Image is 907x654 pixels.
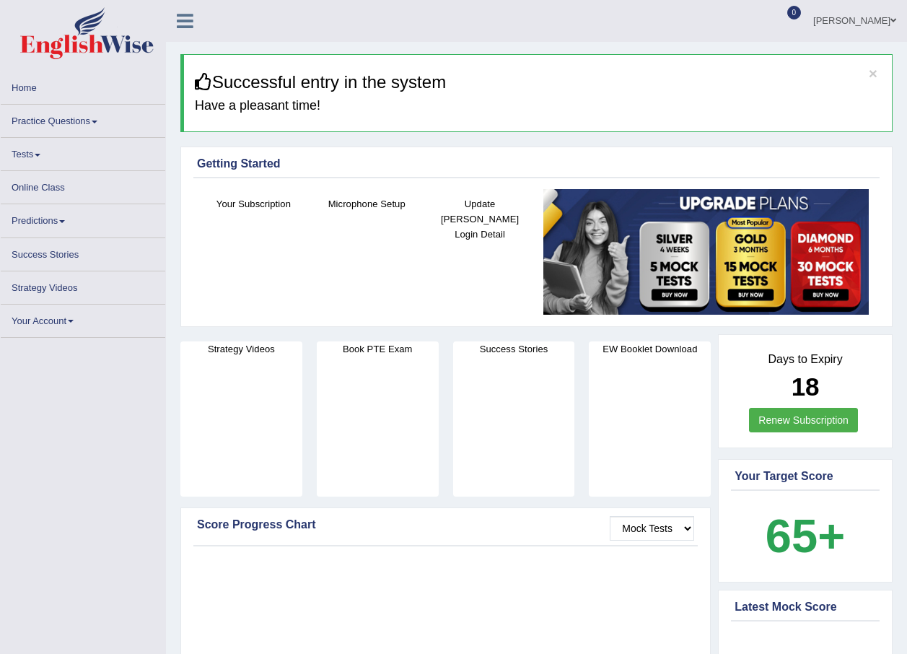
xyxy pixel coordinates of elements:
[1,305,165,333] a: Your Account
[749,408,858,432] a: Renew Subscription
[197,155,876,173] div: Getting Started
[766,510,845,562] b: 65+
[543,189,869,315] img: small5.jpg
[787,6,802,19] span: 0
[1,238,165,266] a: Success Stories
[1,138,165,166] a: Tests
[1,271,165,300] a: Strategy Videos
[792,372,820,401] b: 18
[317,341,439,357] h4: Book PTE Exam
[735,598,876,616] div: Latest Mock Score
[195,73,881,92] h3: Successful entry in the system
[735,353,876,366] h4: Days to Expiry
[589,341,711,357] h4: EW Booklet Download
[453,341,575,357] h4: Success Stories
[869,66,877,81] button: ×
[195,99,881,113] h4: Have a pleasant time!
[197,516,694,533] div: Score Progress Chart
[1,171,165,199] a: Online Class
[1,204,165,232] a: Predictions
[735,468,876,485] div: Your Target Score
[1,71,165,100] a: Home
[1,105,165,133] a: Practice Questions
[317,196,416,212] h4: Microphone Setup
[180,341,302,357] h4: Strategy Videos
[204,196,303,212] h4: Your Subscription
[431,196,530,242] h4: Update [PERSON_NAME] Login Detail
